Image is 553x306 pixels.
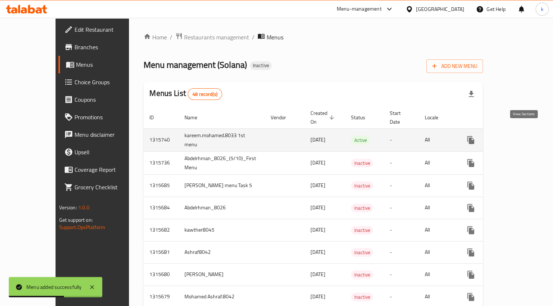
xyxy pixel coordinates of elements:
[58,73,148,91] a: Choice Groups
[179,197,265,219] td: Abdelrhman_8026
[310,292,325,301] span: [DATE]
[58,108,148,126] a: Promotions
[310,203,325,212] span: [DATE]
[480,288,497,306] button: Change Status
[310,135,325,144] span: [DATE]
[351,113,375,122] span: Status
[75,43,142,51] span: Branches
[384,174,419,197] td: -
[351,226,373,235] span: Inactive
[184,33,249,42] span: Restaurants management
[75,130,142,139] span: Menu disclaimer
[144,174,179,197] td: 1315685
[75,183,142,191] span: Grocery Checklist
[462,288,480,306] button: more
[419,174,456,197] td: All
[271,113,295,122] span: Vendor
[424,113,447,122] span: Locale
[310,247,325,257] span: [DATE]
[351,136,370,144] span: Active
[384,128,419,151] td: -
[480,154,497,172] button: Change Status
[75,165,142,174] span: Coverage Report
[250,62,272,69] span: Inactive
[179,174,265,197] td: [PERSON_NAME] menu Task 5
[58,56,148,73] a: Menus
[58,161,148,178] a: Coverage Report
[59,203,77,212] span: Version:
[456,106,538,129] th: Actions
[351,293,373,301] span: Inactive
[75,78,142,86] span: Choice Groups
[462,85,480,103] div: Export file
[416,5,464,13] div: [GEOGRAPHIC_DATA]
[480,221,497,239] button: Change Status
[188,91,222,98] span: 48 record(s)
[175,32,249,42] a: Restaurants management
[480,244,497,261] button: Change Status
[462,244,480,261] button: more
[351,159,373,167] span: Inactive
[144,33,167,42] a: Home
[58,126,148,143] a: Menu disclaimer
[384,263,419,286] td: -
[144,32,483,42] nav: breadcrumb
[75,95,142,104] span: Coupons
[351,248,373,257] span: Inactive
[462,177,480,194] button: more
[75,148,142,156] span: Upsell
[144,197,179,219] td: 1315684
[462,131,480,149] button: more
[252,33,255,42] li: /
[384,151,419,174] td: -
[58,21,148,38] a: Edit Restaurant
[384,197,419,219] td: -
[419,128,456,151] td: All
[78,203,89,212] span: 1.0.0
[351,204,373,212] div: Inactive
[75,25,142,34] span: Edit Restaurant
[310,109,336,126] span: Created On
[419,263,456,286] td: All
[144,128,179,151] td: 1315740
[351,182,373,190] span: Inactive
[541,5,543,13] span: k
[337,5,382,13] div: Menu-management
[179,241,265,263] td: Ashraf8042
[310,181,325,190] span: [DATE]
[59,222,106,232] a: Support.OpsPlatform
[389,109,410,126] span: Start Date
[462,154,480,172] button: more
[58,143,148,161] a: Upsell
[432,62,477,71] span: Add New Menu
[76,60,142,69] span: Menus
[480,199,497,217] button: Change Status
[480,177,497,194] button: Change Status
[149,88,222,100] h2: Menus List
[351,271,373,279] span: Inactive
[419,219,456,241] td: All
[179,263,265,286] td: [PERSON_NAME]
[351,248,373,257] div: Inactive
[59,215,93,225] span: Get support on:
[58,91,148,108] a: Coupons
[144,151,179,174] td: 1315736
[179,151,265,174] td: Abdelrhman_8026_(5/10)_First Menu
[426,59,483,73] button: Add New Menu
[462,199,480,217] button: more
[170,33,172,42] li: /
[144,241,179,263] td: 1315681
[266,33,283,42] span: Menus
[144,219,179,241] td: 1315682
[26,283,82,291] div: Menu added successfully
[480,266,497,283] button: Change Status
[462,266,480,283] button: more
[179,219,265,241] td: kawther8045
[149,113,163,122] span: ID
